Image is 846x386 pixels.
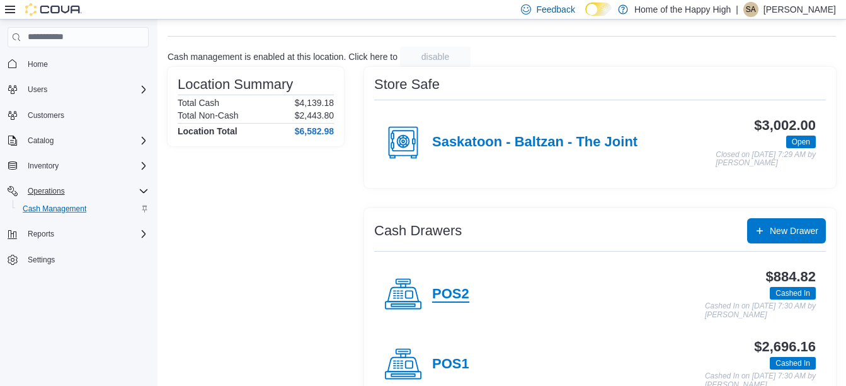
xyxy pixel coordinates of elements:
span: Settings [28,255,55,265]
span: Cashed In [770,287,816,300]
span: Catalog [23,133,149,148]
span: Users [23,82,149,97]
span: Inventory [28,161,59,171]
p: Cashed In on [DATE] 7:30 AM by [PERSON_NAME] [705,302,816,319]
span: Cashed In [770,357,816,370]
h3: Cash Drawers [374,223,462,238]
div: Samantha Andrews [743,2,758,17]
p: | [736,2,738,17]
h4: Saskatoon - Baltzan - The Joint [432,134,637,151]
input: Dark Mode [585,3,612,16]
span: Home [23,56,149,72]
button: Users [3,81,154,98]
p: $4,139.18 [295,98,334,108]
span: Cash Management [18,201,149,216]
button: Inventory [3,157,154,175]
span: Settings [23,252,149,267]
button: Reports [3,225,154,243]
h3: $2,696.16 [754,339,816,354]
button: New Drawer [747,218,826,243]
span: Open [792,136,810,148]
p: Home of the Happy High [634,2,731,17]
img: Cova [25,3,82,16]
button: disable [400,47,471,67]
nav: Complex example [8,50,149,302]
span: Operations [28,186,65,196]
a: Cash Management [18,201,91,216]
h3: $884.82 [766,269,816,284]
span: Customers [28,110,64,120]
span: New Drawer [770,225,818,237]
button: Operations [3,182,154,200]
h4: Location Total [178,126,237,136]
span: Reports [23,226,149,242]
button: Cash Management [13,200,154,218]
p: Closed on [DATE] 7:29 AM by [PERSON_NAME] [716,151,816,168]
span: Reports [28,229,54,239]
button: Settings [3,250,154,269]
span: Inventory [23,158,149,173]
span: Catalog [28,136,54,146]
span: Users [28,85,47,95]
h4: POS2 [432,286,469,303]
a: Home [23,57,53,72]
button: Catalog [23,133,59,148]
a: Customers [23,108,69,123]
h3: $3,002.00 [754,118,816,133]
span: Operations [23,184,149,199]
span: Cash Management [23,204,86,214]
p: [PERSON_NAME] [763,2,836,17]
p: $2,443.80 [295,110,334,120]
button: Inventory [23,158,64,173]
span: SA [746,2,756,17]
h3: Store Safe [374,77,440,92]
h6: Total Non-Cash [178,110,239,120]
button: Home [3,55,154,73]
span: disable [421,50,449,63]
span: Feedback [536,3,574,16]
button: Catalog [3,132,154,149]
span: Customers [23,107,149,123]
span: Cashed In [775,288,810,299]
button: Operations [23,184,70,199]
span: Open [786,136,816,148]
span: Cashed In [775,358,810,369]
h4: POS1 [432,356,469,373]
button: Customers [3,106,154,124]
h4: $6,582.98 [295,126,334,136]
button: Users [23,82,52,97]
span: Home [28,59,48,69]
h6: Total Cash [178,98,219,108]
button: Reports [23,226,59,242]
a: Settings [23,252,60,267]
h3: Location Summary [178,77,293,92]
p: Cash management is enabled at this location. Click here to [168,52,397,62]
